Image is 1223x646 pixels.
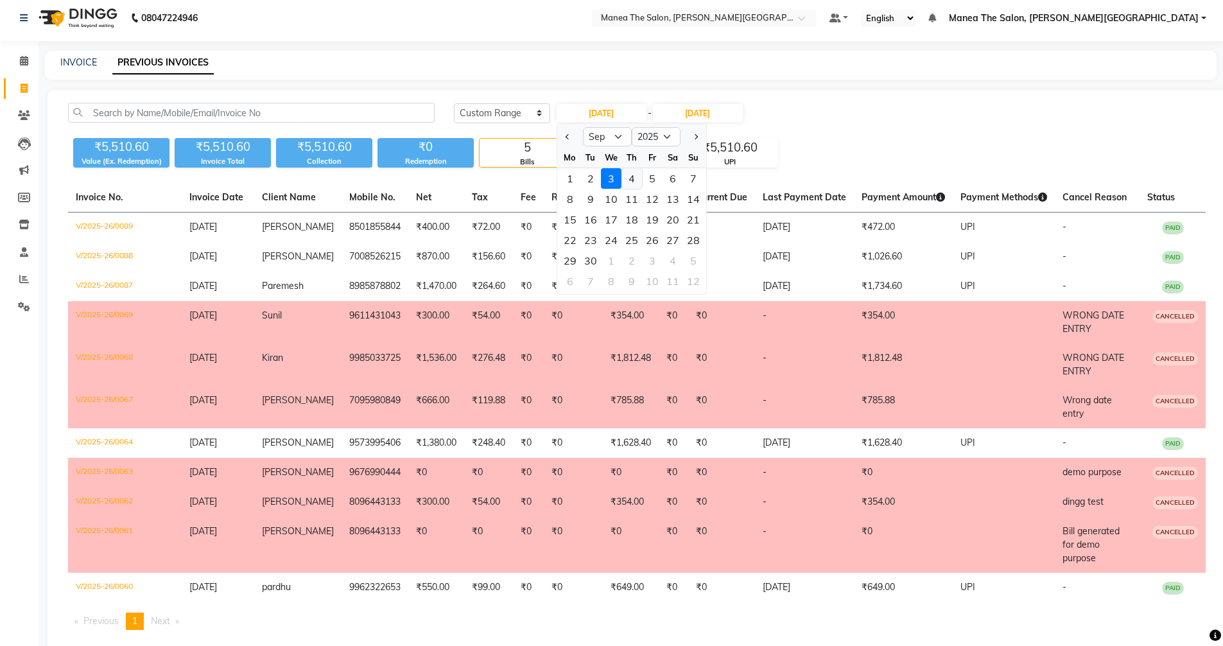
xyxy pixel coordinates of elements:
span: Mobile No. [349,191,395,203]
td: ₹0 [408,517,464,573]
div: Mo [560,147,580,168]
div: Sunday, October 12, 2025 [683,271,704,292]
td: ₹0 [544,386,603,428]
span: [DATE] [189,310,217,321]
td: ₹0 [544,573,603,602]
span: [PERSON_NAME] [262,437,334,448]
td: 8501855844 [342,213,408,243]
td: ₹0 [408,458,464,487]
td: ₹0 [688,242,755,272]
td: ₹0 [688,487,755,517]
div: Monday, September 22, 2025 [560,230,580,250]
div: Bills [480,157,575,168]
td: V/2025-26/0087 [68,272,182,301]
div: 12 [683,271,704,292]
td: ₹0 [688,344,755,386]
td: ₹870.00 [408,242,464,272]
td: ₹0 [603,517,659,573]
div: Sunday, September 14, 2025 [683,189,704,209]
div: 29 [560,250,580,271]
td: ₹0 [544,272,603,301]
td: ₹0 [603,458,659,487]
td: ₹0 [513,213,544,243]
div: 9 [580,189,601,209]
span: Client Name [262,191,316,203]
div: 4 [663,250,683,271]
td: ₹0 [513,301,544,344]
span: Tax [472,191,488,203]
div: 28 [683,230,704,250]
div: Friday, October 3, 2025 [642,250,663,271]
td: ₹400.00 [408,213,464,243]
div: Sunday, September 28, 2025 [683,230,704,250]
div: Saturday, September 27, 2025 [663,230,683,250]
td: 9962322653 [342,573,408,602]
td: ₹0 [544,301,603,344]
div: 5 [480,139,575,157]
div: Wednesday, September 3, 2025 [601,168,621,189]
span: UPI [960,437,975,448]
td: V/2025-26/0064 [68,428,182,458]
div: 11 [663,271,683,292]
td: ₹354.00 [854,301,953,344]
span: Previous [83,615,119,627]
div: 10 [601,189,621,209]
td: ₹0 [513,573,544,602]
button: Next month [690,127,700,147]
td: [DATE] [755,573,854,602]
div: Tuesday, September 30, 2025 [580,250,601,271]
span: Bill generated for demo purpose [1063,525,1120,564]
span: Invoice No. [76,191,123,203]
td: ₹354.00 [603,301,659,344]
div: Monday, October 6, 2025 [560,271,580,292]
span: CANCELLED [1152,467,1198,480]
span: Paremesh [262,280,304,292]
div: Wednesday, October 1, 2025 [601,250,621,271]
td: ₹0 [688,301,755,344]
td: ₹0 [659,458,688,487]
td: V/2025-26/0063 [68,458,182,487]
span: Kiran [262,352,283,363]
td: ₹0 [659,517,688,573]
div: ₹0 [377,138,474,156]
span: [PERSON_NAME] [262,496,334,507]
div: ₹5,510.60 [175,138,271,156]
td: ₹0 [544,428,603,458]
span: [DATE] [189,280,217,292]
td: ₹0 [688,458,755,487]
div: Invoice Total [175,156,271,167]
span: - [1063,280,1066,292]
td: 9985033725 [342,344,408,386]
td: ₹0 [513,458,544,487]
div: Su [683,147,704,168]
td: [DATE] [755,242,854,272]
td: ₹0 [688,386,755,428]
span: Cancel Reason [1063,191,1127,203]
span: [DATE] [189,466,217,478]
td: - [755,487,854,517]
td: ₹0 [854,458,953,487]
div: Tu [580,147,601,168]
div: Thursday, October 9, 2025 [621,271,642,292]
div: Sunday, September 21, 2025 [683,209,704,230]
td: ₹1,470.00 [408,272,464,301]
td: ₹0 [513,517,544,573]
td: ₹472.00 [854,213,953,243]
td: ₹0 [544,517,603,573]
span: UPI [960,581,975,593]
div: 22 [560,230,580,250]
td: ₹0 [659,487,688,517]
span: UPI [960,280,975,292]
td: V/2025-26/0069 [68,301,182,344]
select: Select month [583,127,632,146]
td: ₹54.00 [464,301,513,344]
div: Friday, September 12, 2025 [642,189,663,209]
span: [DATE] [189,525,217,537]
div: 17 [601,209,621,230]
span: [DATE] [189,394,217,406]
td: ₹276.48 [464,344,513,386]
td: V/2025-26/0088 [68,242,182,272]
span: Sunil [262,310,282,321]
td: ₹0 [544,242,603,272]
span: Current Due [696,191,747,203]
